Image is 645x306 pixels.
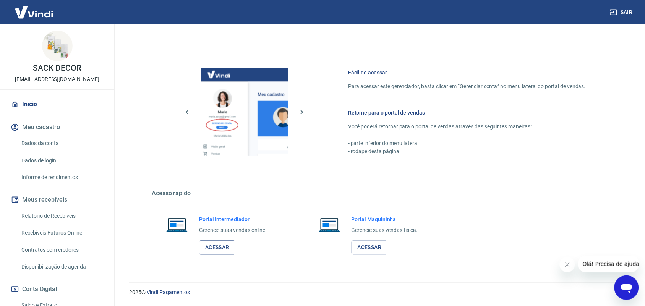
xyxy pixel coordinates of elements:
img: Imagem de um notebook aberto [161,216,193,234]
img: 7993300e-d596-4275-8e52-f4e7957fce17.jpeg [42,31,73,61]
p: Gerencie suas vendas online. [199,227,267,235]
p: [EMAIL_ADDRESS][DOMAIN_NAME] [15,75,99,83]
h6: Fácil de acessar [348,69,586,76]
p: Gerencie suas vendas física. [352,227,418,235]
h5: Acesso rápido [152,190,604,198]
iframe: Mensagem da empresa [578,256,639,272]
p: SACK DECOR [33,64,81,72]
a: Início [9,96,105,113]
p: - rodapé desta página [348,148,586,156]
h6: Retorne para o portal de vendas [348,109,586,117]
a: Vindi Pagamentos [147,290,190,296]
p: Você poderá retornar para o portal de vendas através das seguintes maneiras: [348,123,586,131]
iframe: Fechar mensagem [560,257,575,272]
p: - parte inferior do menu lateral [348,140,586,148]
h6: Portal Intermediador [199,216,267,223]
button: Sair [608,5,636,19]
a: Relatório de Recebíveis [18,208,105,224]
button: Conta Digital [9,281,105,298]
iframe: Botão para abrir a janela de mensagens [614,275,639,300]
img: Vindi [9,0,59,24]
a: Disponibilização de agenda [18,259,105,275]
a: Informe de rendimentos [18,170,105,185]
img: Imagem da dashboard mostrando o botão de gerenciar conta na sidebar no lado esquerdo [201,68,288,156]
a: Dados de login [18,153,105,168]
p: 2025 © [129,289,627,297]
a: Recebíveis Futuros Online [18,225,105,241]
h6: Portal Maquininha [352,216,418,223]
a: Acessar [199,241,235,255]
button: Meus recebíveis [9,191,105,208]
img: Imagem de um notebook aberto [313,216,345,234]
p: Para acessar este gerenciador, basta clicar em “Gerenciar conta” no menu lateral do portal de ven... [348,83,586,91]
a: Acessar [352,241,388,255]
span: Olá! Precisa de ajuda? [5,5,64,11]
a: Contratos com credores [18,242,105,258]
button: Meu cadastro [9,119,105,136]
a: Dados da conta [18,136,105,151]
